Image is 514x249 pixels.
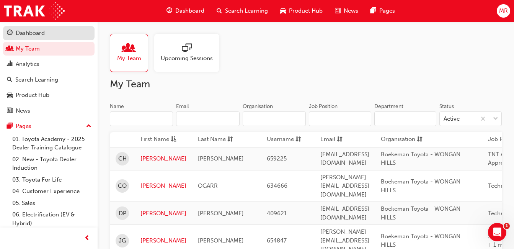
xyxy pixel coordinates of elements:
[337,135,343,144] span: sorting-icon
[16,91,49,100] div: Product Hub
[243,103,273,110] div: Organisation
[3,26,95,40] a: Dashboard
[3,88,95,102] a: Product Hub
[118,182,127,190] span: CO
[175,7,204,15] span: Dashboard
[110,34,154,72] a: My Team
[379,7,395,15] span: Pages
[274,3,329,19] a: car-iconProduct Hub
[364,3,401,19] a: pages-iconPages
[504,223,510,229] span: 1
[16,29,45,38] div: Dashboard
[320,174,369,198] span: [PERSON_NAME][EMAIL_ADDRESS][DOMAIN_NAME]
[182,43,192,54] span: sessionType_ONLINE_URL-icon
[381,205,460,221] span: Boekeman Toyota - WONGAN HILLS
[210,3,274,19] a: search-iconSearch Learning
[140,154,186,163] a: [PERSON_NAME]
[320,151,369,167] span: [EMAIL_ADDRESS][DOMAIN_NAME]
[3,25,95,119] button: DashboardMy TeamAnalyticsSearch LearningProduct HubNews
[140,209,186,218] a: [PERSON_NAME]
[198,182,218,189] span: OGARR
[381,135,415,144] span: Organisation
[3,73,95,87] a: Search Learning
[198,135,240,144] button: Last Namesorting-icon
[344,7,358,15] span: News
[280,6,286,16] span: car-icon
[7,61,13,68] span: chart-icon
[267,182,287,189] span: 634666
[381,135,423,144] button: Organisationsorting-icon
[160,3,210,19] a: guage-iconDashboard
[267,210,287,217] span: 409621
[86,121,91,131] span: up-icon
[119,236,126,245] span: JG
[176,103,189,110] div: Email
[119,209,126,218] span: DP
[3,57,95,71] a: Analytics
[243,111,306,126] input: Organisation
[7,108,13,115] span: news-icon
[217,6,222,16] span: search-icon
[4,2,65,20] img: Trak
[198,135,226,144] span: Last Name
[166,6,172,16] span: guage-icon
[16,122,31,131] div: Pages
[289,7,323,15] span: Product Hub
[444,115,460,123] div: Active
[9,154,95,174] a: 02. New - Toyota Dealer Induction
[140,135,169,144] span: First Name
[9,185,95,197] a: 04. Customer Experience
[9,209,95,229] a: 06. Electrification (EV & Hybrid)
[320,205,369,221] span: [EMAIL_ADDRESS][DOMAIN_NAME]
[3,119,95,133] button: Pages
[335,6,341,16] span: news-icon
[3,104,95,118] a: News
[118,154,127,163] span: CH
[198,155,244,162] span: [PERSON_NAME]
[110,78,502,90] h2: My Team
[176,111,239,126] input: Email
[320,135,335,144] span: Email
[267,135,309,144] button: Usernamesorting-icon
[140,182,186,190] a: [PERSON_NAME]
[225,7,268,15] span: Search Learning
[381,178,460,194] span: Boekeman Toyota - WONGAN HILLS
[309,111,371,126] input: Job Position
[84,234,90,243] span: prev-icon
[499,7,508,15] span: MR
[110,111,173,126] input: Name
[154,34,225,72] a: Upcoming Sessions
[198,210,244,217] span: [PERSON_NAME]
[9,197,95,209] a: 05. Sales
[9,133,95,154] a: 01. Toyota Academy - 2025 Dealer Training Catalogue
[7,123,13,130] span: pages-icon
[7,30,13,37] span: guage-icon
[267,135,294,144] span: Username
[117,54,141,63] span: My Team
[171,135,176,144] span: asc-icon
[227,135,233,144] span: sorting-icon
[124,43,134,54] span: people-icon
[374,103,403,110] div: Department
[7,92,13,99] span: car-icon
[15,75,58,84] div: Search Learning
[140,236,186,245] a: [PERSON_NAME]
[7,46,13,52] span: people-icon
[497,4,510,18] button: MR
[267,237,287,244] span: 654847
[16,60,39,69] div: Analytics
[374,111,437,126] input: Department
[493,114,498,124] span: down-icon
[381,233,460,249] span: Boekeman Toyota - WONGAN HILLS
[370,6,376,16] span: pages-icon
[161,54,213,63] span: Upcoming Sessions
[417,135,423,144] span: sorting-icon
[9,174,95,186] a: 03. Toyota For Life
[329,3,364,19] a: news-iconNews
[439,103,454,110] div: Status
[295,135,301,144] span: sorting-icon
[488,223,506,241] iframe: Intercom live chat
[16,106,30,115] div: News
